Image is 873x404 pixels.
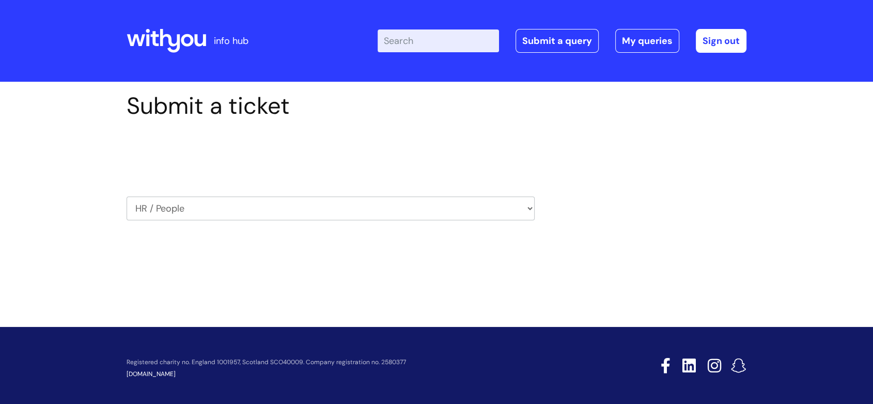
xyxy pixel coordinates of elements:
a: Submit a query [516,29,599,53]
h1: Submit a ticket [127,92,535,120]
div: | - [378,29,746,53]
p: Registered charity no. England 1001957, Scotland SCO40009. Company registration no. 2580377 [127,359,587,366]
a: [DOMAIN_NAME] [127,370,176,378]
a: My queries [615,29,679,53]
input: Search [378,29,499,52]
p: info hub [214,33,248,49]
a: Sign out [696,29,746,53]
h2: Select issue type [127,144,535,163]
